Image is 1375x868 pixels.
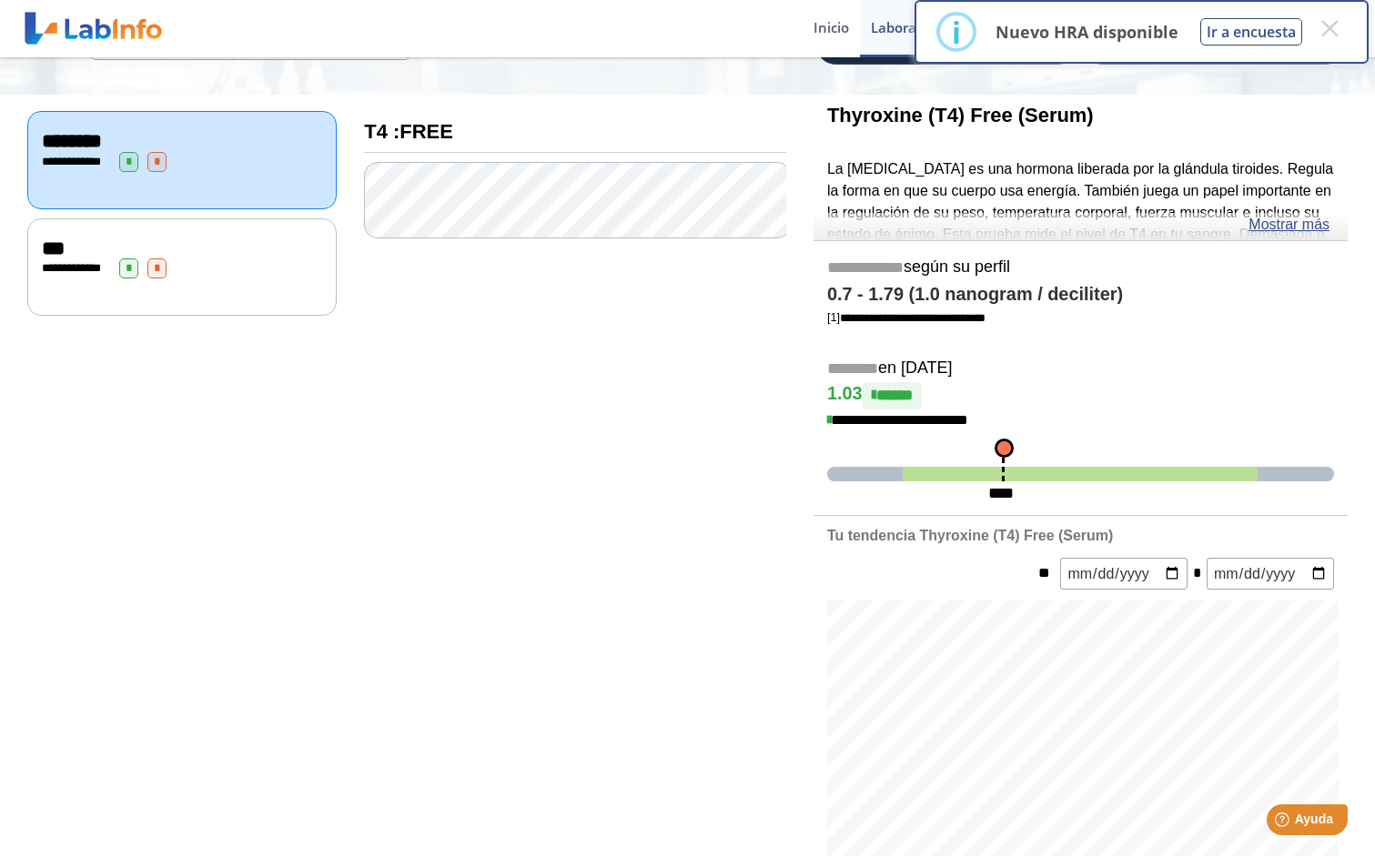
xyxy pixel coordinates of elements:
h5: según su perfil [827,257,1334,278]
input: mm/dd/yyyy [1207,558,1334,590]
p: Nuevo HRA disponible [996,21,1178,43]
input: mm/dd/yyyy [1060,558,1188,590]
p: La [MEDICAL_DATA] es una hormona liberada por la glándula tiroides. Regula la forma en que su cue... [827,158,1334,267]
h4: 1.03 [827,382,1334,409]
div: i [952,15,961,48]
h4: 0.7 - 1.79 (1.0 nanogram / deciliter) [827,284,1334,306]
b: T4 :FREE [364,120,453,143]
b: Thyroxine (T4) Free (Serum) [827,104,1094,126]
button: Close this dialog [1313,12,1346,45]
a: Mostrar más [1249,214,1330,236]
button: Ir a encuesta [1200,18,1302,45]
b: Tu tendencia Thyroxine (T4) Free (Serum) [827,528,1113,543]
iframe: Help widget launcher [1213,797,1355,848]
a: [1] [827,310,986,324]
h5: en [DATE] [827,358,1334,379]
